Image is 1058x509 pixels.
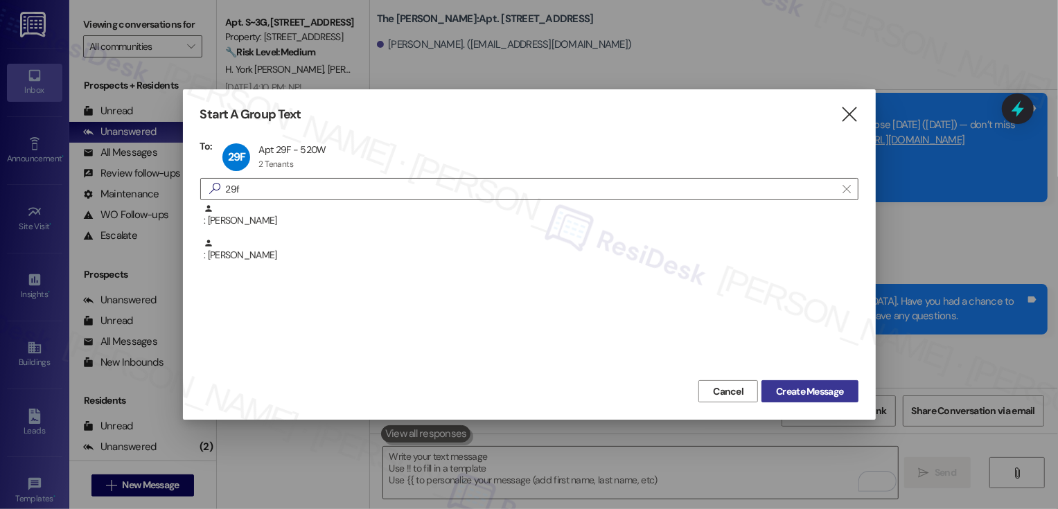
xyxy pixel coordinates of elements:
[204,238,858,262] div: : [PERSON_NAME]
[698,380,758,402] button: Cancel
[776,384,843,399] span: Create Message
[200,204,858,238] div: : [PERSON_NAME]
[840,107,858,122] i: 
[226,179,836,199] input: Search for any contact or apartment
[843,184,850,195] i: 
[200,140,213,152] h3: To:
[200,238,858,273] div: : [PERSON_NAME]
[258,159,293,170] div: 2 Tenants
[204,181,226,196] i: 
[228,150,246,164] span: 29F
[713,384,743,399] span: Cancel
[836,179,858,199] button: Clear text
[200,107,301,123] h3: Start A Group Text
[761,380,858,402] button: Create Message
[258,143,326,156] div: Apt 29F - 520W
[204,204,858,228] div: : [PERSON_NAME]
